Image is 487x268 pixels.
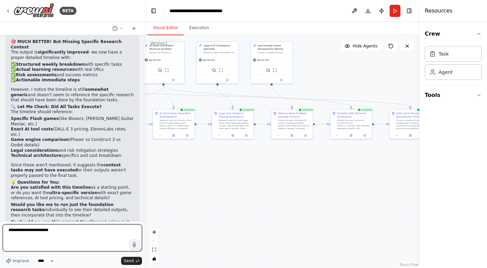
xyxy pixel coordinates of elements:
li: (Phaser vs Construct 3 vs Godot details) [11,137,134,148]
div: CompletedAI Game Asset Generation Tools ResearchResearch and test exactly 10 AI tools for generat... [153,109,195,139]
img: Logo [14,3,54,18]
button: Click to speak your automation idea [129,240,139,250]
p: The output is - we now have a proper detailed timeline with: [11,50,134,60]
strong: Actionable immediate steps [16,78,80,82]
button: zoom in [150,228,159,236]
div: Agent [439,69,453,76]
div: CompletedWeek-by-Week 24-Week Learning ScheduleCreate an exact 24-week (6-month) learning schedul... [271,109,313,139]
p: and enhance it by manually adding the specific research elements you need? [11,220,134,235]
strong: Specific Flash games [11,116,59,121]
strong: Actual learning resources [16,67,75,72]
g: Edge from fb472ad7-052d-4cfb-8ff0-dfaf6769adad to c7bb1e62-9d78-4483-b974-112b3e3bc4a3 [270,85,294,107]
div: Design the technical architecture for an AI system that generates fully playable HTML5 Flash-styl... [149,51,182,54]
g: Edge from e1e7ac87-68ed-4c60-adec-8a1b8b03f560 to 5ce31f02-8ea4-4d1f-a89f-6859353c2229 [196,123,210,126]
nav: breadcrumb [169,7,242,14]
div: AI Game Generation Technical Architect [149,44,182,50]
g: Edge from 712c79cc-0ac3-4ff6-8f3a-0b6d4a25071c to 5ce31f02-8ea4-4d1f-a89f-6859353c2229 [216,85,234,107]
div: Crew [425,43,482,85]
img: SerplyWebSearchTool [158,68,162,72]
strong: significantly improved [38,50,89,55]
div: Completed [416,108,433,112]
span: Hide Agents [353,43,377,49]
li: ✅ and success metrics [11,73,134,78]
g: Edge from c7bb1e62-9d78-4483-b974-112b3e3bc4a3 to 5b0b561c-9499-45b0-8d6a-db73a9137737 [315,123,328,126]
li: (like Bloxorz, [PERSON_NAME] Guitar Maniac, etc.) [11,116,134,127]
button: View output [226,133,240,138]
g: Edge from 2bd8de19-a059-42bc-b3be-93d3cd8047a3 to 6138c24d-4255-4567-bfe1-11f7fab32c27 [53,85,412,107]
button: Improve [3,256,32,265]
li: and risk mitigation strategies [11,148,134,153]
button: Open in side panel [300,133,311,138]
strong: Exact AI tool costs [11,127,53,131]
img: SerplyWebSearchTool [266,68,270,72]
strong: ultra-specific version [49,190,98,195]
button: Open in side panel [164,78,183,82]
button: Tools [425,86,482,105]
li: ✅ [11,78,134,83]
g: Edge from f879705d-4051-4abb-9a89-b8157e60f6f1 to e1e7ac87-68ed-4c60-adec-8a1b8b03f560 [137,123,150,126]
div: Legal & IP Compliance SpecialistResearch legal implications of AI-generated game content, copyrig... [196,41,239,84]
div: AI Game Generation Technical ArchitectDesign the technical architecture for an AI system that gen... [142,41,185,84]
strong: 🎯 MUCH BETTER! But Missing Specific Research Context [11,39,121,49]
button: Open in side panel [359,133,370,138]
button: Open in side panel [240,133,252,138]
button: Open in side panel [181,133,193,138]
button: Open in side panel [272,78,291,82]
p: as a starting point, or do you want the with exact game references, AI tool pricing, and technica... [11,185,134,201]
button: Start a new chat [129,24,139,33]
span: Send [124,258,134,264]
div: Completed [238,108,255,112]
strong: Technical architecture [11,153,62,158]
div: Design the exact technical architecture for {project_concept} MVP. Specify: database schema, API ... [337,119,370,130]
strong: somewhat generic [11,87,109,97]
img: ScrapeWebsiteTool [219,68,223,72]
p: individually to see their detailed outputs, then incorporate that into the timeline? [11,202,134,218]
p: Since these aren't mentioned, it suggests the or their outputs weren't properly passed to the fin... [11,163,134,179]
strong: 🔍 Let Me Check: Did All Tasks Execute? [11,104,102,109]
strong: Structured weekly breakdown [16,62,85,67]
button: Send [121,257,142,265]
button: Hide Agents [341,41,381,51]
span: gpt-4o-mini [203,59,215,61]
div: Create an exact 24-week (6-month) learning schedule broken down week-by-week for building {projec... [278,119,311,130]
span: gpt-4o-mini [257,59,269,61]
div: Legal & IP Compliance Specialist [204,44,236,50]
span: gpt-4o-mini [149,59,161,61]
button: View output [285,133,299,138]
strong: context tasks may not have executed [11,163,121,173]
p: The timeline should reference: [11,109,134,115]
h4: Resources [425,7,453,15]
div: Solo Founder Game Development Teacher [258,44,291,50]
button: View output [403,133,417,138]
li: specifics and cost breakdown [11,153,134,159]
div: Research and test exactly 10 AI tools for generating game assets: DALL-E 3, Midjourney, Stable Di... [160,119,192,130]
div: BETA [60,7,76,15]
img: ScrapeWebsiteTool [165,68,169,72]
a: React Flow attribution [400,263,418,267]
div: CompletedLegal Case Studies & Precedents ResearchResearch exactly 8 real legal cases involving AI... [212,109,254,139]
strong: Legal considerations [11,148,58,153]
img: SerplyWebSearchTool [212,68,216,72]
button: toggle interactivity [150,254,159,263]
div: Version 1 [150,41,168,46]
div: Research legal implications of AI-generated game content, copyright issues with reviving Flash ga... [204,51,236,54]
div: React Flow controls [150,228,159,263]
span: Improve [13,258,29,264]
strong: Or should we use this current timeline [11,220,99,224]
div: AI Game Asset Generation Tools Research [160,111,192,118]
button: Execution [184,21,214,35]
p: However, I notice the timeline is still and doesn't seem to reference the specific research that ... [11,87,134,103]
g: Edge from 4f9db5d3-4d67-489b-b875-1d30520589f7 to 5b0b561c-9499-45b0-8d6a-db73a9137737 [162,85,353,107]
strong: Game engine comparison [11,137,69,142]
div: Research exactly 8 real legal cases involving AI-generated content, game copyright, and Flash gam... [219,119,252,130]
div: Completed [297,108,315,112]
button: Crew [425,24,482,43]
img: ScrapeWebsiteTool [273,68,277,72]
g: Edge from 4f9db5d3-4d67-489b-b875-1d30520589f7 to e1e7ac87-68ed-4c60-adec-8a1b8b03f560 [162,85,175,107]
div: CompletedComplete MVP Technical ArchitectureDesign the exact technical architecture for {project_... [330,109,372,139]
div: Legal Case Studies & Precedents Research [219,111,252,118]
g: Edge from 5b0b561c-9499-45b0-8d6a-db73a9137737 to 6138c24d-4255-4567-bfe1-11f7fab32c27 [374,123,387,126]
button: Hide left sidebar [149,6,158,16]
div: Complete MVP Technical Architecture [337,111,370,118]
strong: 💡 Questions for You: [11,180,60,185]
